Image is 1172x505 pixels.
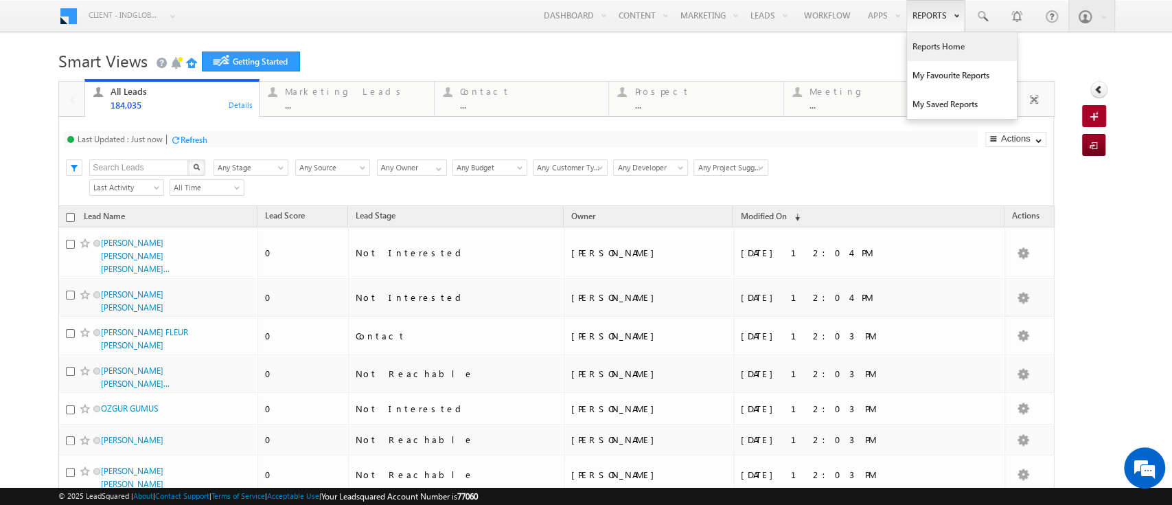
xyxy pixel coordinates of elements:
[533,161,603,174] span: Any Customer Type
[356,330,544,342] div: Contact
[741,403,930,415] div: [DATE] 12:03 PM
[101,289,163,313] a: [PERSON_NAME] [PERSON_NAME]
[111,86,251,97] div: All Leads
[741,330,930,342] div: [DATE] 12:03 PM
[296,161,365,174] span: Any Source
[377,159,447,176] input: Type to Search
[258,208,312,226] a: Lead Score
[634,100,775,110] div: ...
[89,8,161,22] span: Client - indglobal1 (77060)
[377,159,446,176] div: Owner Filter
[809,86,950,97] div: Meeting
[214,159,288,176] div: Lead Stage Filter
[58,49,148,71] span: Smart Views
[170,181,240,194] span: All Time
[614,161,683,174] span: Any Developer
[460,100,601,110] div: ...
[571,211,595,221] span: Owner
[295,159,370,176] a: Any Source
[265,247,341,259] div: 0
[101,435,163,445] a: [PERSON_NAME]
[101,403,158,414] a: OZGUR GUMUS
[741,434,930,446] div: [DATE] 12:03 PM
[356,368,544,380] div: Not Reachable
[693,159,767,176] div: Project Suggested Filter
[694,161,763,174] span: Any Project Suggested
[265,291,341,304] div: 0
[214,159,288,176] a: Any Stage
[356,469,544,481] div: Not Reachable
[58,490,478,503] span: © 2025 LeadSquared | | | | |
[693,159,768,176] a: Any Project Suggested
[356,247,544,259] div: Not Interested
[613,159,687,176] div: Developer Filter
[193,164,200,170] img: Search
[90,181,159,194] span: Last Activity
[1005,208,1046,226] span: Actions
[741,247,930,259] div: [DATE] 12:04 PM
[434,82,610,116] a: Contact...
[571,368,727,380] div: [PERSON_NAME]
[907,61,1017,90] a: My Favourite Reports
[460,86,601,97] div: Contact
[608,82,784,116] a: Prospect...
[84,79,260,117] a: All Leads184,035Details
[78,134,163,144] div: Last Updated : Just now
[259,82,435,116] a: Marketing Leads...
[907,90,1017,119] a: My Saved Reports
[741,211,787,221] span: Modified On
[985,132,1046,147] button: Actions
[783,82,959,116] a: Meeting...
[66,213,75,222] input: Check all records
[181,135,207,145] div: Refresh
[349,208,402,226] a: Lead Stage
[170,179,244,196] a: All Time
[457,491,478,502] span: 77060
[571,403,727,415] div: [PERSON_NAME]
[356,403,544,415] div: Not Interested
[734,208,807,226] a: Modified On (sorted descending)
[741,368,930,380] div: [DATE] 12:03 PM
[356,434,544,446] div: Not Reachable
[101,366,170,389] a: [PERSON_NAME] [PERSON_NAME]...
[265,330,341,342] div: 0
[265,469,341,481] div: 0
[356,210,395,221] span: Lead Stage
[634,86,775,97] div: Prospect
[295,159,370,176] div: Lead Source Filter
[571,291,727,304] div: [PERSON_NAME]
[452,159,526,176] div: Budget Filter
[265,403,341,415] div: 0
[741,469,930,481] div: [DATE] 12:03 PM
[321,491,478,502] span: Your Leadsquared Account Number is
[155,491,209,500] a: Contact Support
[571,469,727,481] div: [PERSON_NAME]
[907,32,1017,61] a: Reports Home
[571,247,727,259] div: [PERSON_NAME]
[571,330,727,342] div: [PERSON_NAME]
[101,466,163,489] a: [PERSON_NAME] [PERSON_NAME]
[265,368,341,380] div: 0
[789,212,800,223] span: (sorted descending)
[533,159,608,176] a: Any Customer Type
[89,159,189,176] input: Search Leads
[533,159,606,176] div: Customer Type Filter
[101,238,170,274] a: [PERSON_NAME] [PERSON_NAME] [PERSON_NAME]...
[111,100,251,110] div: 184,035
[741,291,930,304] div: [DATE] 12:04 PM
[77,209,132,227] a: Lead Name
[228,98,254,111] div: Details
[285,100,426,110] div: ...
[202,52,300,71] a: Getting Started
[613,159,688,176] a: Any Developer
[211,491,265,500] a: Terms of Service
[267,491,319,500] a: Acceptable Use
[133,491,153,500] a: About
[265,210,305,221] span: Lead Score
[265,434,341,446] div: 0
[453,161,522,174] span: Any Budget
[428,160,446,174] a: Show All Items
[214,161,284,174] span: Any Stage
[285,86,426,97] div: Marketing Leads
[571,434,727,446] div: [PERSON_NAME]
